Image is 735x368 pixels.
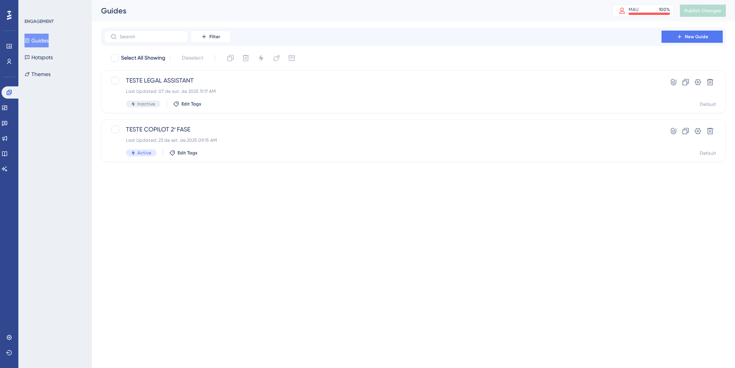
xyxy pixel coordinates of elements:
button: Filter [191,31,230,43]
button: Publish Changes [680,5,726,17]
div: Default [700,150,716,156]
span: Filter [209,34,220,40]
span: Active [137,150,151,156]
div: MAU [629,6,639,13]
button: Edit Tags [169,150,198,156]
span: Publish Changes [684,8,721,14]
div: ENGAGEMENT [24,18,54,24]
span: TESTE LEGAL ASSISTANT [126,76,640,85]
div: Last Updated: 23 de set. de 2025 09:15 AM [126,137,640,143]
div: Default [700,101,716,107]
button: Edit Tags [173,101,201,107]
button: Deselect [175,51,210,65]
button: Guides [24,34,49,47]
span: Inactive [137,101,155,107]
span: New Guide [685,34,708,40]
div: Last Updated: 07 de out. de 2025 11:17 AM [126,88,640,94]
input: Search [120,34,182,39]
span: Deselect [182,53,203,63]
span: TESTE COPILOT 2ª FASE [126,125,640,134]
div: Guides [101,5,593,16]
button: New Guide [661,31,723,43]
span: Edit Tags [178,150,198,156]
span: Select All Showing [121,53,165,63]
button: Themes [24,67,51,81]
span: Edit Tags [181,101,201,107]
div: 100 % [659,6,670,13]
button: Hotspots [24,50,53,64]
